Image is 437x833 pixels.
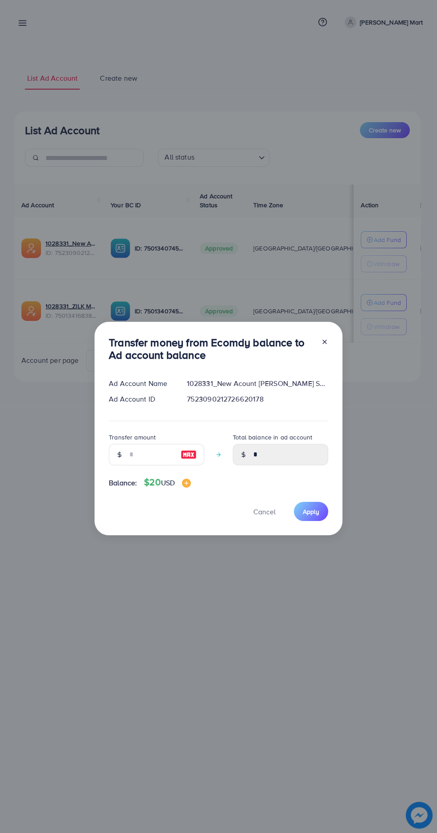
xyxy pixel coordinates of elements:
[181,449,197,460] img: image
[109,478,137,488] span: Balance:
[253,507,276,517] span: Cancel
[303,507,319,516] span: Apply
[102,394,180,404] div: Ad Account ID
[182,479,191,488] img: image
[242,502,287,521] button: Cancel
[102,378,180,389] div: Ad Account Name
[109,336,314,362] h3: Transfer money from Ecomdy balance to Ad account balance
[294,502,328,521] button: Apply
[180,394,335,404] div: 7523090212726620178
[233,433,312,442] label: Total balance in ad account
[144,477,191,488] h4: $20
[180,378,335,389] div: 1028331_New Acount [PERSON_NAME] Shop_1751606253167
[109,433,156,442] label: Transfer amount
[161,478,175,488] span: USD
